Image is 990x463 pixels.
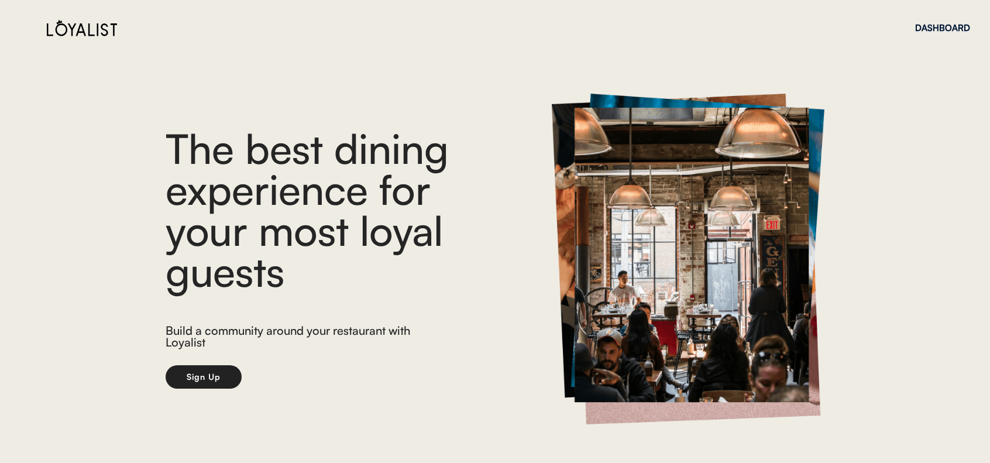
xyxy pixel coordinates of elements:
div: Build a community around your restaurant with Loyalist [166,325,421,351]
img: https%3A%2F%2Fcad833e4373cb143c693037db6b1f8a3.cdn.bubble.io%2Ff1706310385766x357021172207471900%... [552,94,824,424]
div: DASHBOARD [915,23,970,32]
img: Loyalist%20Logo%20Black.svg [47,19,117,36]
div: The best dining experience for your most loyal guests [166,128,517,291]
button: Sign Up [166,365,242,389]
